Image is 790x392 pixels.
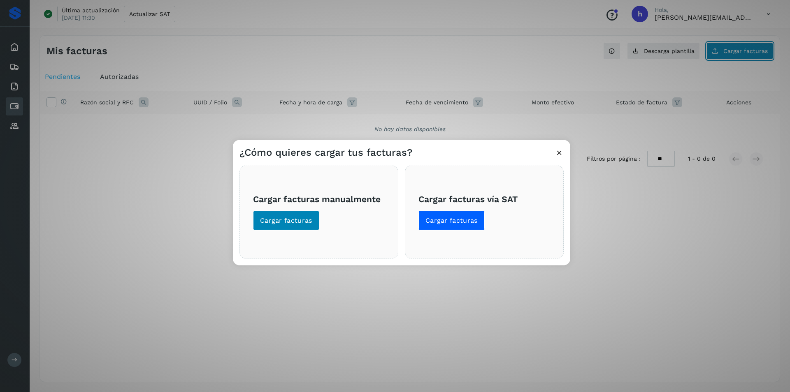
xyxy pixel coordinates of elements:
span: Cargar facturas [260,216,312,225]
h3: Cargar facturas manualmente [253,194,385,204]
button: Cargar facturas [418,211,485,231]
h3: ¿Cómo quieres cargar tus facturas? [239,147,412,159]
button: Cargar facturas [253,211,319,231]
span: Cargar facturas [425,216,478,225]
h3: Cargar facturas vía SAT [418,194,550,204]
